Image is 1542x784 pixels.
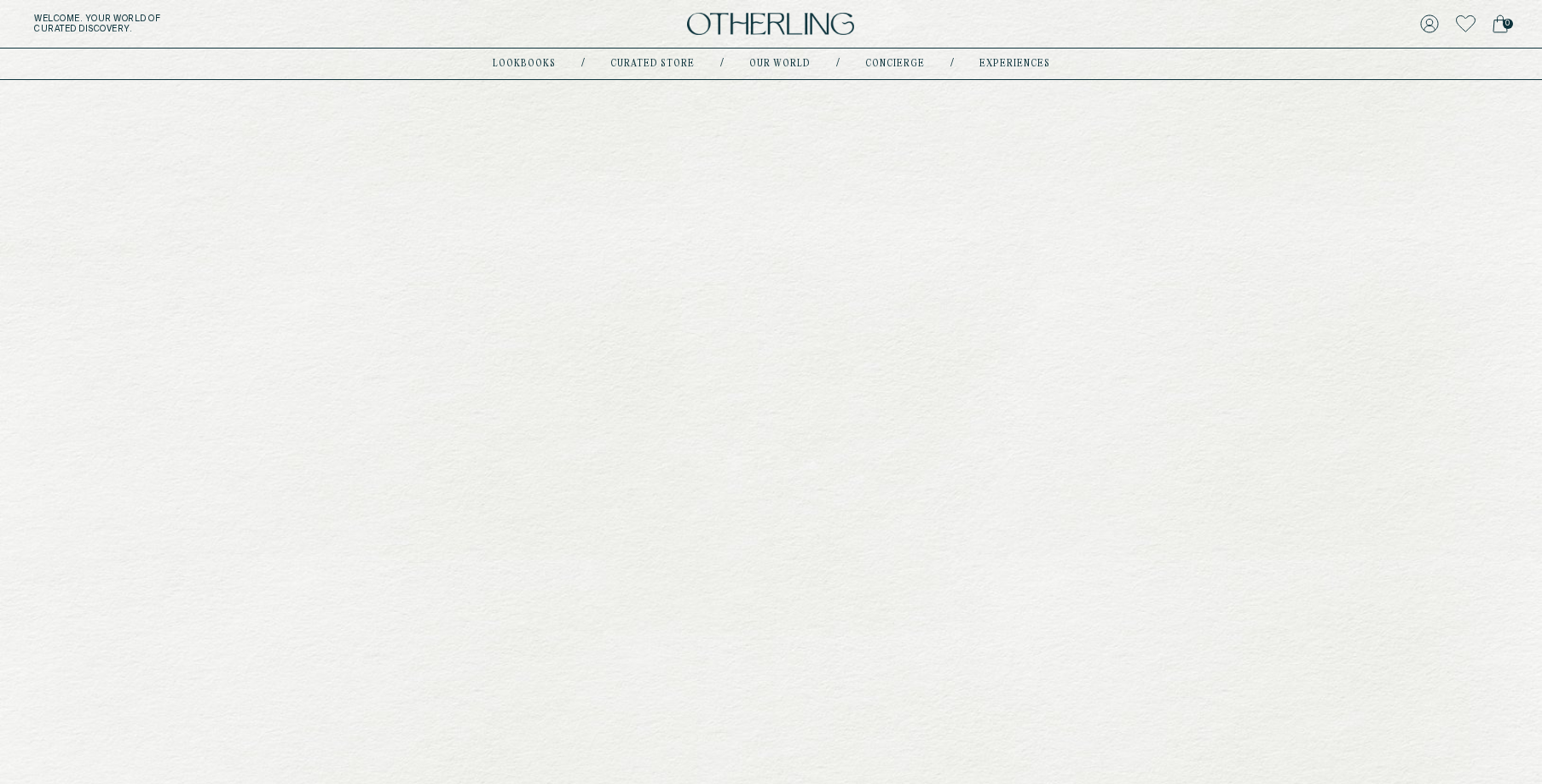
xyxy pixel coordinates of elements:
div: / [720,57,724,71]
a: experiences [979,60,1050,68]
a: 0 [1493,12,1508,36]
div: / [581,57,585,71]
span: 0 [1503,19,1513,29]
a: Curated store [610,60,695,68]
div: / [836,57,840,71]
a: concierge [865,60,925,68]
a: lookbooks [493,60,556,68]
img: logo [687,13,854,36]
div: / [950,57,954,71]
a: Our world [749,60,811,68]
h5: Welcome . Your world of curated discovery. [34,14,476,34]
